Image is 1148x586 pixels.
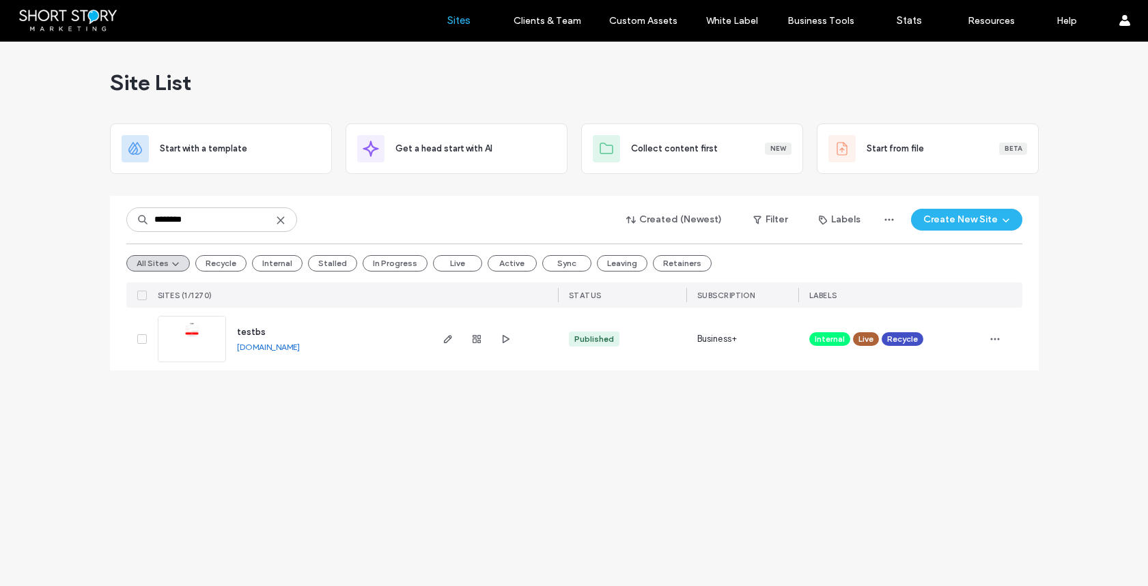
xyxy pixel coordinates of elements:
[363,255,428,272] button: In Progress
[1056,15,1077,27] label: Help
[867,142,924,156] span: Start from file
[569,291,602,300] span: STATUS
[581,123,803,174] div: Collect content firstNew
[237,327,266,337] a: testbs
[999,143,1027,155] div: Beta
[160,142,247,156] span: Start with a template
[110,69,191,96] span: Site List
[126,255,190,272] button: All Sites
[807,209,873,231] button: Labels
[514,15,581,27] label: Clients & Team
[433,255,482,272] button: Live
[968,15,1015,27] label: Resources
[488,255,537,272] button: Active
[653,255,712,272] button: Retainers
[815,333,845,345] span: Internal
[542,255,591,272] button: Sync
[447,14,471,27] label: Sites
[110,123,332,174] div: Start with a template
[897,14,922,27] label: Stats
[858,333,873,345] span: Live
[195,255,247,272] button: Recycle
[631,142,718,156] span: Collect content first
[308,255,357,272] button: Stalled
[615,209,734,231] button: Created (Newest)
[809,291,837,300] span: LABELS
[706,15,758,27] label: White Label
[158,291,212,300] span: SITES (1/1270)
[697,291,755,300] span: SUBSCRIPTION
[395,142,492,156] span: Get a head start with AI
[609,15,677,27] label: Custom Assets
[911,209,1022,231] button: Create New Site
[887,333,918,345] span: Recycle
[252,255,303,272] button: Internal
[740,209,801,231] button: Filter
[787,15,854,27] label: Business Tools
[237,342,300,352] a: [DOMAIN_NAME]
[597,255,647,272] button: Leaving
[574,333,614,345] div: Published
[346,123,568,174] div: Get a head start with AI
[765,143,792,155] div: New
[697,332,738,346] span: Business+
[817,123,1039,174] div: Start from fileBeta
